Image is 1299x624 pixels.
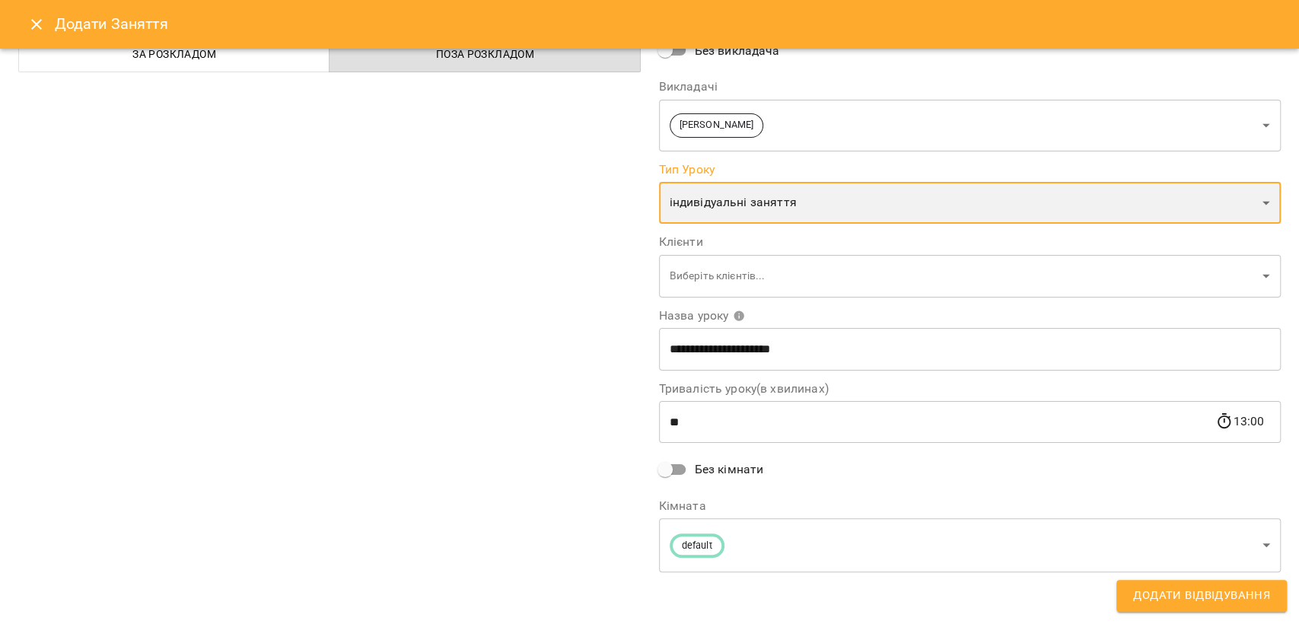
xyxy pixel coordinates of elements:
div: [PERSON_NAME] [659,99,1281,151]
div: default [659,518,1281,572]
button: За розкладом [18,36,330,72]
label: Тривалість уроку(в хвилинах) [659,383,1281,395]
div: Виберіть клієнтів... [659,254,1281,298]
button: Додати Відвідування [1116,580,1287,612]
label: Тип Уроку [659,164,1281,176]
span: За розкладом [28,45,320,63]
label: Викладачі [659,81,1281,93]
button: Close [18,6,55,43]
span: Без кімнати [695,460,764,479]
label: Кімната [659,500,1281,512]
span: Поза розкладом [339,45,631,63]
p: Виберіть клієнтів... [670,269,1257,284]
span: [PERSON_NAME] [670,118,763,132]
button: Поза розкладом [329,36,640,72]
label: Клієнти [659,236,1281,248]
span: Додати Відвідування [1133,586,1270,606]
svg: Вкажіть назву уроку або виберіть клієнтів [733,310,745,322]
span: default [673,539,721,553]
span: Без викладача [695,42,780,60]
div: індивідуальні заняття [659,182,1281,224]
h6: Додати Заняття [55,12,1281,36]
span: Назва уроку [659,310,746,322]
